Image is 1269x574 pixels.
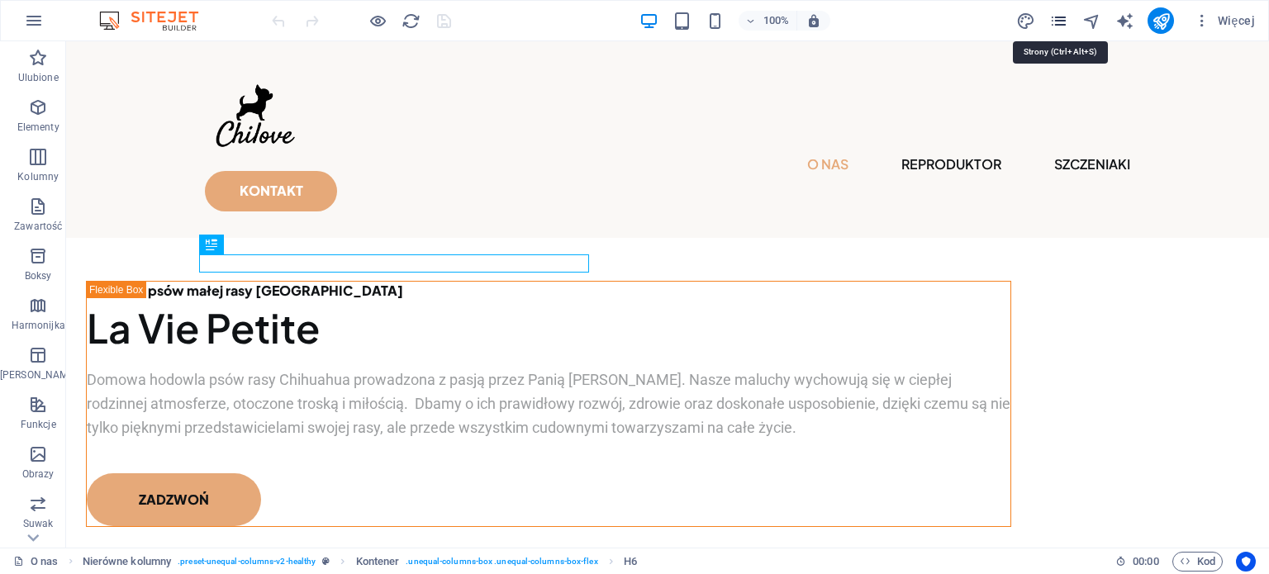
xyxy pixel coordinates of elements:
span: . preset-unequal-columns-v2-healthy [178,552,316,572]
span: Więcej [1194,12,1255,29]
a: Kliknij, aby anulować zaznaczenie. Kliknij dwukrotnie, aby otworzyć Strony [13,552,59,572]
button: design [1015,11,1035,31]
p: Ulubione [18,71,59,84]
img: Editor Logo [95,11,219,31]
button: navigator [1081,11,1101,31]
p: Funkcje [21,418,56,431]
i: Opublikuj [1152,12,1171,31]
i: AI Writer [1115,12,1134,31]
button: Kliknij tutaj, aby wyjść z trybu podglądu i kontynuować edycję [368,11,387,31]
button: Usercentrics [1236,552,1256,572]
span: 00 00 [1133,552,1158,572]
button: Więcej [1187,7,1262,34]
p: Elementy [17,121,59,134]
i: Po zmianie rozmiaru automatycznie dostosowuje poziom powiększenia do wybranego urządzenia. [806,13,821,28]
p: Harmonijka [12,319,65,332]
h6: Czas sesji [1115,552,1159,572]
button: reload [401,11,421,31]
button: text_generator [1115,11,1134,31]
p: Obrazy [22,467,55,481]
span: : [1144,555,1147,567]
i: Przeładuj stronę [402,12,421,31]
span: Kliknij, aby zaznaczyć. Kliknij dwukrotnie, aby edytować [356,552,400,572]
button: pages [1048,11,1068,31]
p: Zawartość [14,220,62,233]
span: Kliknij, aby zaznaczyć. Kliknij dwukrotnie, aby edytować [83,552,172,572]
i: Projekt (Ctrl+Alt+Y) [1016,12,1035,31]
span: Kliknij, aby zaznaczyć. Kliknij dwukrotnie, aby edytować [624,552,637,572]
p: Boksy [25,269,52,282]
i: Ten element jest konfigurowalnym ustawieniem wstępnym [322,557,330,566]
span: Kod [1180,552,1215,572]
button: Kod [1172,552,1223,572]
h6: 100% [763,11,790,31]
button: 100% [739,11,797,31]
p: Suwak [23,517,54,530]
p: Kolumny [17,170,59,183]
nav: breadcrumb [83,552,637,572]
button: publish [1148,7,1174,34]
span: . unequal-columns-box .unequal-columns-box-flex [406,552,597,572]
